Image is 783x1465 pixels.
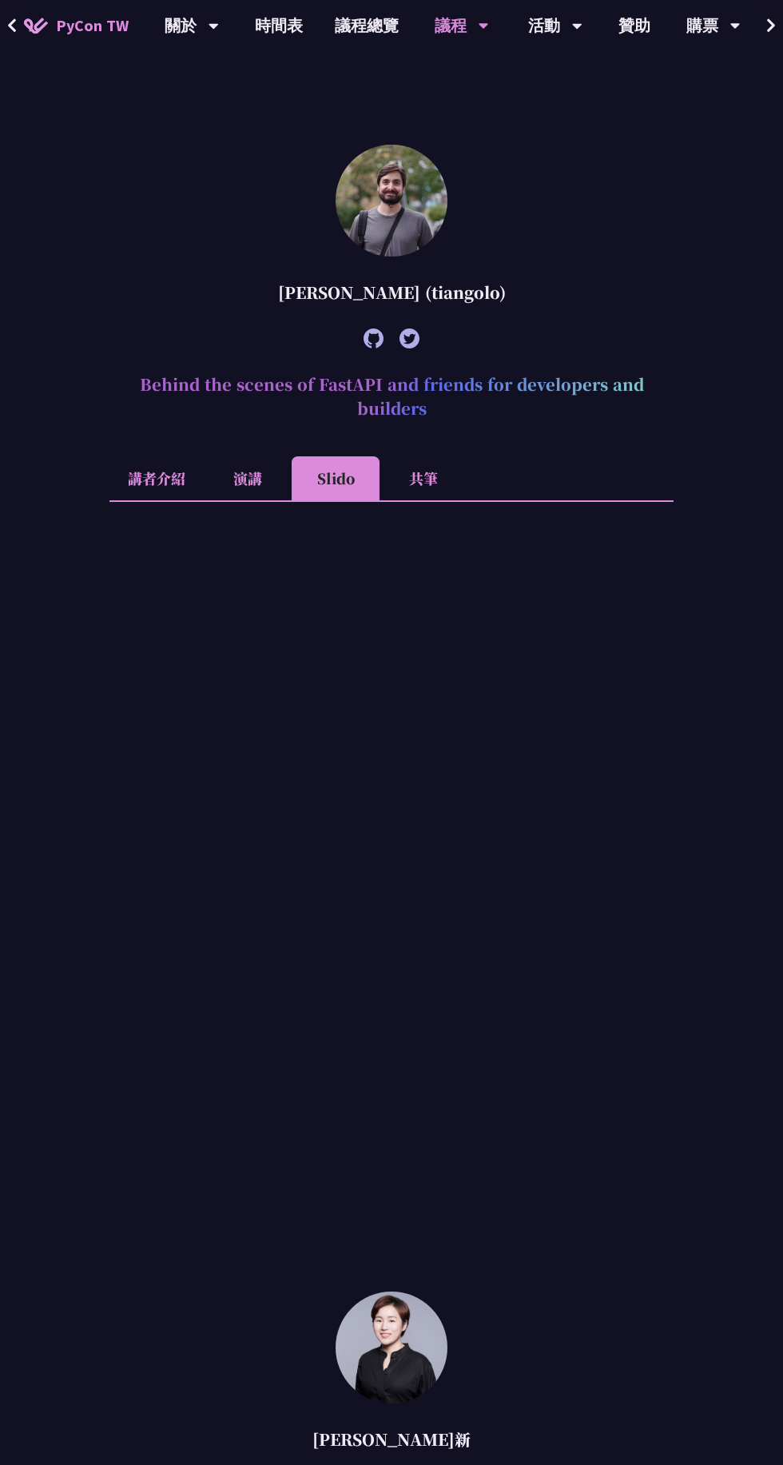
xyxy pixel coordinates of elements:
[109,269,674,316] div: [PERSON_NAME] (tiangolo)
[24,18,48,34] img: Home icon of PyCon TW 2025
[380,456,467,500] li: 共筆
[336,145,447,257] img: Sebastián Ramírez (tiangolo)
[292,456,380,500] li: Slido
[8,6,145,46] a: PyCon TW
[109,360,674,432] h2: Behind the scenes of FastAPI and friends for developers and builders
[204,456,292,500] li: 演講
[56,14,129,38] span: PyCon TW
[336,1292,447,1403] img: 林滿新
[109,456,204,500] li: 講者介紹
[109,1415,674,1463] div: [PERSON_NAME]新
